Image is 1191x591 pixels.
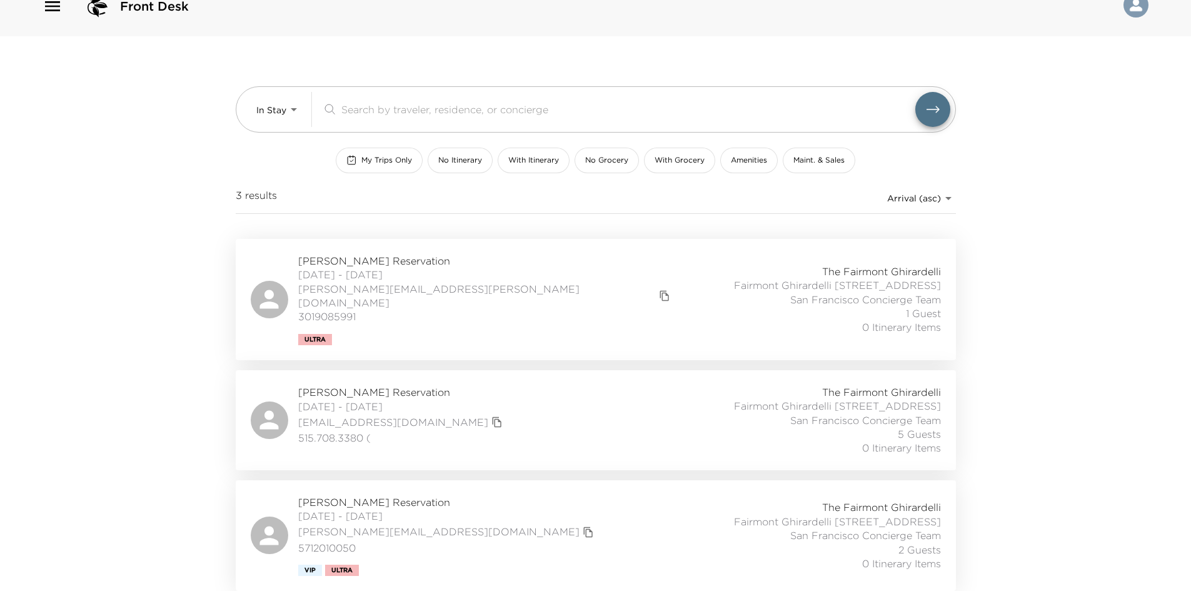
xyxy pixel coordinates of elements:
[298,431,506,445] span: 515.708.3380 (
[656,287,673,305] button: copy primary member email
[298,415,488,429] a: [EMAIL_ADDRESS][DOMAIN_NAME]
[720,148,778,173] button: Amenities
[898,427,941,441] span: 5 Guests
[236,239,956,360] a: [PERSON_NAME] Reservation[DATE] - [DATE][PERSON_NAME][EMAIL_ADDRESS][PERSON_NAME][DOMAIN_NAME]cop...
[298,495,597,509] span: [PERSON_NAME] Reservation
[236,370,956,470] a: [PERSON_NAME] Reservation[DATE] - [DATE][EMAIL_ADDRESS][DOMAIN_NAME]copy primary member email515....
[906,306,941,320] span: 1 Guest
[298,282,656,310] a: [PERSON_NAME][EMAIL_ADDRESS][PERSON_NAME][DOMAIN_NAME]
[585,155,628,166] span: No Grocery
[734,399,941,413] span: Fairmont Ghirardelli [STREET_ADDRESS]
[298,541,597,555] span: 5712010050
[304,336,326,343] span: Ultra
[822,385,941,399] span: The Fairmont Ghirardelli
[304,567,316,574] span: Vip
[731,155,767,166] span: Amenities
[438,155,482,166] span: No Itinerary
[862,441,941,455] span: 0 Itinerary Items
[298,400,506,413] span: [DATE] - [DATE]
[790,528,941,542] span: San Francisco Concierge Team
[783,148,855,173] button: Maint. & Sales
[298,525,580,538] a: [PERSON_NAME][EMAIL_ADDRESS][DOMAIN_NAME]
[336,148,423,173] button: My Trips Only
[298,509,597,523] span: [DATE] - [DATE]
[862,320,941,334] span: 0 Itinerary Items
[580,523,597,541] button: copy primary member email
[298,254,674,268] span: [PERSON_NAME] Reservation
[644,148,715,173] button: With Grocery
[734,515,941,528] span: Fairmont Ghirardelli [STREET_ADDRESS]
[887,193,941,204] span: Arrival (asc)
[822,500,941,514] span: The Fairmont Ghirardelli
[298,268,674,281] span: [DATE] - [DATE]
[734,278,941,292] span: Fairmont Ghirardelli [STREET_ADDRESS]
[331,567,353,574] span: Ultra
[236,188,277,208] span: 3 results
[428,148,493,173] button: No Itinerary
[655,155,705,166] span: With Grocery
[298,310,674,323] span: 3019085991
[790,413,941,427] span: San Francisco Concierge Team
[361,155,412,166] span: My Trips Only
[498,148,570,173] button: With Itinerary
[575,148,639,173] button: No Grocery
[862,557,941,570] span: 0 Itinerary Items
[822,265,941,278] span: The Fairmont Ghirardelli
[790,293,941,306] span: San Francisco Concierge Team
[793,155,845,166] span: Maint. & Sales
[488,413,506,431] button: copy primary member email
[256,104,286,116] span: In Stay
[341,102,915,116] input: Search by traveler, residence, or concierge
[236,480,956,591] a: [PERSON_NAME] Reservation[DATE] - [DATE][PERSON_NAME][EMAIL_ADDRESS][DOMAIN_NAME]copy primary mem...
[298,385,506,399] span: [PERSON_NAME] Reservation
[508,155,559,166] span: With Itinerary
[898,543,941,557] span: 2 Guests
